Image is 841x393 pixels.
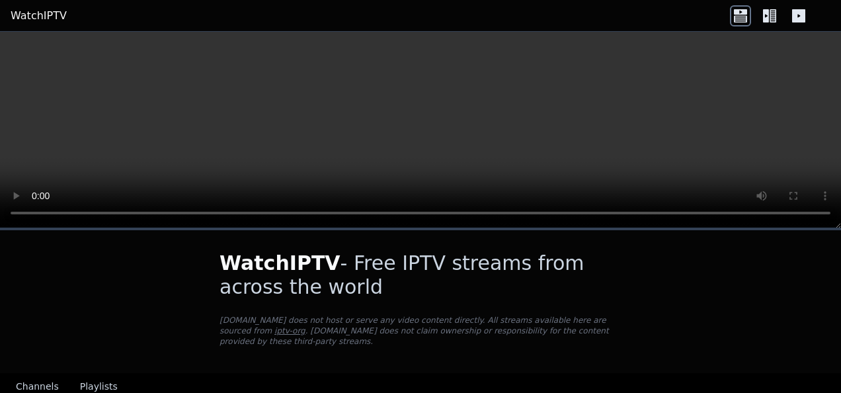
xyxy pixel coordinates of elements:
a: iptv-org [274,326,305,335]
span: WatchIPTV [220,251,340,275]
h1: - Free IPTV streams from across the world [220,251,621,299]
p: [DOMAIN_NAME] does not host or serve any video content directly. All streams available here are s... [220,315,621,347]
a: WatchIPTV [11,8,67,24]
